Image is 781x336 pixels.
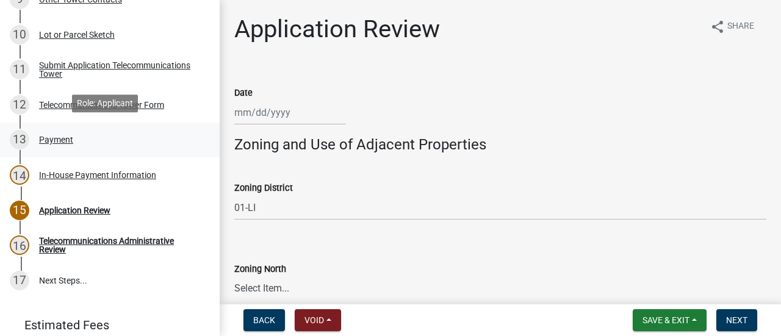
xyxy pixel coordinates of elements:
button: Next [716,309,757,331]
div: 16 [10,235,29,255]
input: mm/dd/yyyy [234,100,346,125]
div: Telecommunications Administrative Review [39,237,200,254]
div: 11 [10,60,29,79]
div: Role: Applicant [72,95,138,112]
label: Zoning District [234,184,293,193]
span: Save & Exit [642,315,689,325]
div: Payment [39,135,73,144]
div: 15 [10,201,29,220]
span: Next [726,315,747,325]
div: In-House Payment Information [39,171,156,179]
h1: Application Review [234,15,440,44]
h4: Zoning and Use of Adjacent Properties [234,136,766,154]
span: Share [727,20,754,34]
div: 10 [10,25,29,45]
button: Back [243,309,285,331]
button: Void [295,309,341,331]
label: Zoning North [234,265,286,274]
div: Lot or Parcel Sketch [39,30,115,39]
div: Application Review [39,206,110,215]
button: shareShare [700,15,764,38]
div: 12 [10,95,29,115]
div: 17 [10,271,29,290]
button: Save & Exit [633,309,707,331]
div: Submit Application Telecommunications Tower [39,61,200,78]
span: Void [304,315,324,325]
span: Back [253,315,275,325]
div: Telecommunications Tower Form [39,101,164,109]
div: 14 [10,165,29,185]
i: share [710,20,725,34]
div: 13 [10,130,29,149]
label: Date [234,89,253,98]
